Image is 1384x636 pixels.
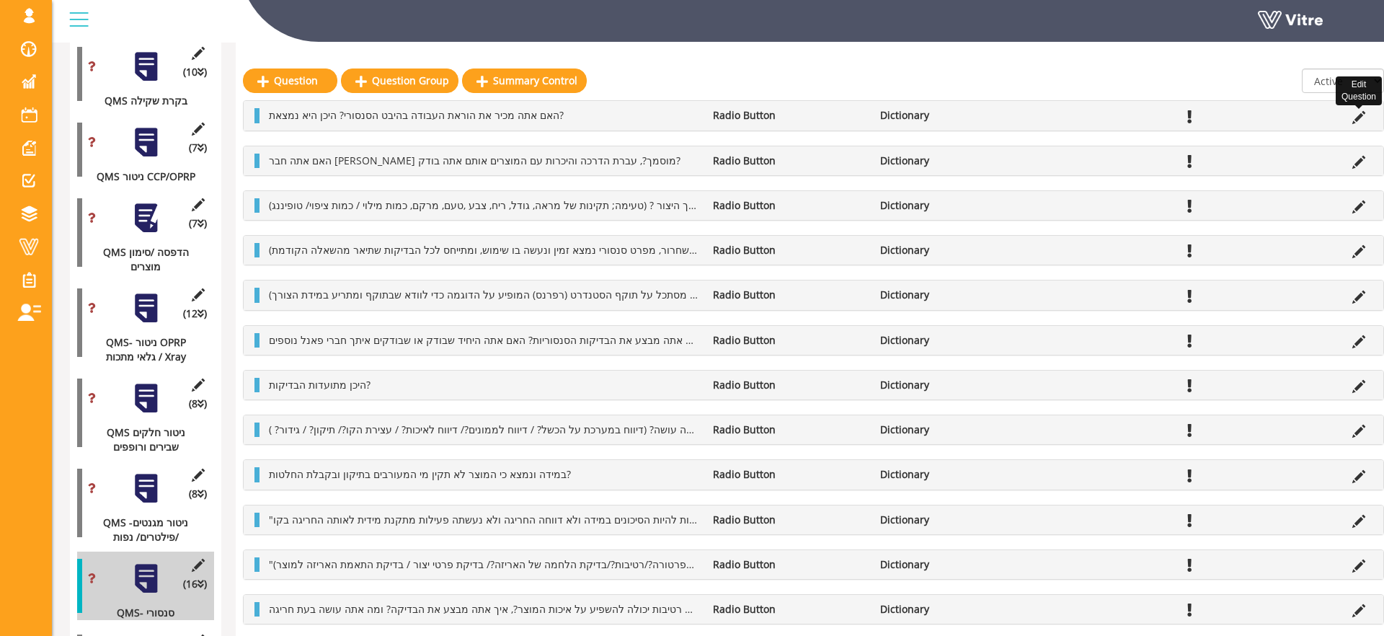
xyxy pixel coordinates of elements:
a: Question [243,69,337,93]
li: Dictionary [873,557,1039,572]
li: Radio Button [706,154,872,168]
span: (12 ) [183,306,207,321]
span: היכן מתועדות הבדיקות? [269,378,371,392]
span: האם אתה מכיר את הוראת העבודה בהיבט הסנסורי? היכן היא נמצאת? [269,108,564,122]
li: Dictionary [873,467,1039,482]
li: Radio Button [706,288,872,302]
span: באיזו תדירות אתה מבצע את הבדיקות הסנסוריות? האם אתה היחיד שבודק או שבודקים איתך חברי פאנל נוספים? [269,333,743,347]
span: במידה ונמצא כי המוצר לא תקין מי המעורבים בתיקון ובקבלת החלטות? [269,467,571,481]
div: QMS- ניטור OPRP גלאי מתכות / Xray [77,335,203,364]
span: האם אתה חבר [PERSON_NAME] מוסמך?, עברת הדרכה והיכרות עם המוצרים אותם אתה בודק? [269,154,680,167]
div: QMS הדפסה /סימון מוצרים [77,245,203,274]
li: Dictionary [873,154,1039,168]
li: Radio Button [706,423,872,437]
div: QMS -ניטור מגנטים /פילטרים/ נפות [77,516,203,544]
a: Question Group [341,69,458,93]
li: Dictionary [873,602,1039,617]
div: QMS- סנסורי [77,606,203,620]
span: (7 ) [189,216,207,231]
li: Radio Button [706,198,872,213]
span: (16 ) [183,577,207,591]
div: Edit Question [1336,76,1382,105]
a: Summary Control [462,69,587,93]
li: Dictionary [873,108,1039,123]
li: Dictionary [873,423,1039,437]
span: "מה הם הבדיקות הנוספות שאתה מבצע בקו מלבד טעימת המוצרים? (לדוגמה- טמפרטורה?/רטיבות?/בדיקת הלחמה ש... [269,557,1037,571]
li: Radio Button [706,333,872,348]
li: Dictionary [873,288,1039,302]
li: Dictionary [873,198,1039,213]
span: (10 ) [183,65,207,79]
div: QMS בקרת שקילה [77,94,203,108]
li: Radio Button [706,513,872,527]
li: Dictionary [873,333,1039,348]
li: Radio Button [706,108,872,123]
li: Dictionary [873,243,1039,257]
li: Radio Button [706,467,872,482]
span: כיצד אתה מבצע את הבדיקה הסנסורית של המוצר? (תצפית: מבצע ראשית טעימה של הסטנדרט (רפרנס) ורק אז ניג... [269,243,1256,257]
div: QMS ניטור CCP/OPRP [77,169,203,184]
div: QMS ניטור חלקים שבירים ורופפים [77,425,203,454]
li: Dictionary [873,513,1039,527]
span: מה הם הבדיקות הסנסוריות שאתה מבצע במהלך היצור ? (טעימה; תקינות של מראה, גודל, ריח, צבע ,טעם, מרקם... [269,198,890,212]
li: Radio Button [706,557,872,572]
span: באיזו תדירות מבוצעת החלפת הסטנדרט (רפרנס) בקו ? ( גם אם לא יודע את התדירות האם מסתכל על תוקף הסטנ... [269,288,1071,301]
span: במידה ונמצא כי המוצר אינו תקין , מה אתה עושה? (דיווח במערכת על הכשל? / דיווח לממונים?/ דיווח לאיכ... [269,423,862,436]
li: Radio Button [706,378,872,392]
span: (8 ) [189,397,207,411]
li: Radio Button [706,243,872,257]
span: (7 ) [189,141,207,155]
li: Dictionary [873,378,1039,392]
span: כיצד בדיקת רטיבות יכולה להשפיע על איכות המוצר?, איך אתה מבצע את הבדיקה? ומה אתה עושה בעת חריגה? [269,602,738,616]
span: (8 ) [189,487,207,501]
li: Radio Button [706,602,872,617]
